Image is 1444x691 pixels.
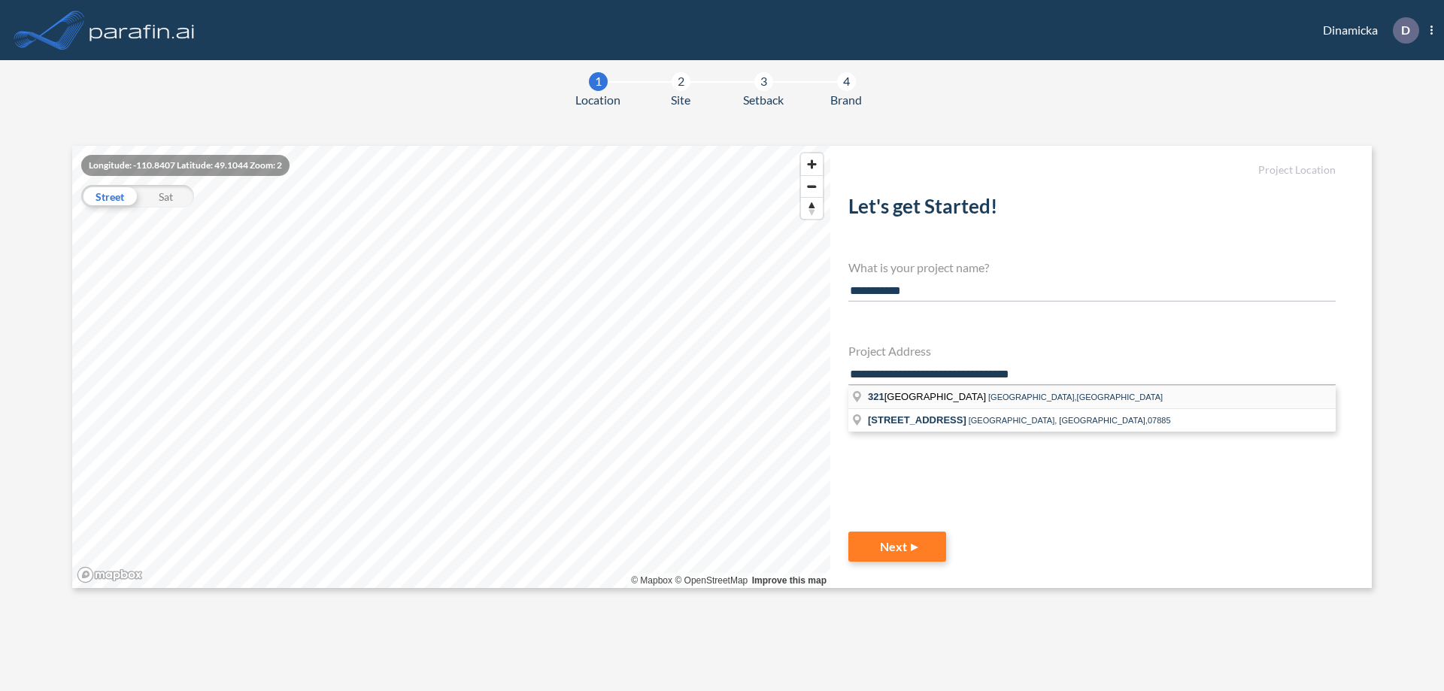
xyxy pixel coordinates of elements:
a: Mapbox homepage [77,566,143,583]
span: [GEOGRAPHIC_DATA],[GEOGRAPHIC_DATA] [988,392,1163,402]
a: Improve this map [752,575,827,586]
span: 321 [868,391,884,402]
canvas: Map [72,146,830,588]
p: D [1401,23,1410,37]
span: Location [575,91,620,109]
a: OpenStreetMap [675,575,748,586]
img: logo [86,15,198,45]
button: Zoom in [801,153,823,175]
div: Dinamicka [1300,17,1433,44]
h2: Let's get Started! [848,195,1336,224]
span: [GEOGRAPHIC_DATA] [868,391,988,402]
span: Reset bearing to north [801,198,823,219]
div: Longitude: -110.8407 Latitude: 49.1044 Zoom: 2 [81,155,290,176]
span: Brand [830,91,862,109]
span: Setback [743,91,784,109]
h5: Project Location [848,164,1336,177]
span: [STREET_ADDRESS] [868,414,966,426]
span: [GEOGRAPHIC_DATA], [GEOGRAPHIC_DATA],07885 [969,416,1171,425]
div: 4 [837,72,856,91]
div: 1 [589,72,608,91]
div: Sat [138,185,194,208]
h4: What is your project name? [848,260,1336,274]
button: Reset bearing to north [801,197,823,219]
button: Next [848,532,946,562]
span: Zoom out [801,176,823,197]
button: Zoom out [801,175,823,197]
div: 2 [672,72,690,91]
span: Site [671,91,690,109]
a: Mapbox [631,575,672,586]
div: Street [81,185,138,208]
div: 3 [754,72,773,91]
h4: Project Address [848,344,1336,358]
